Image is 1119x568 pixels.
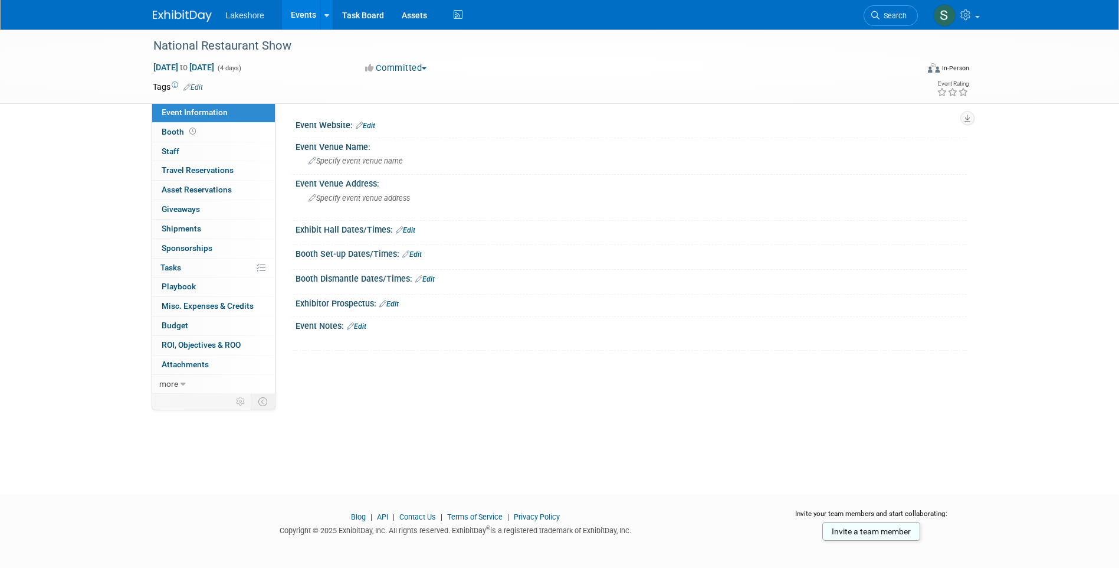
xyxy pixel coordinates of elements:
[776,509,967,527] div: Invite your team members and start collaborating:
[226,11,264,20] span: Lakeshore
[152,181,275,200] a: Asset Reservations
[504,512,512,521] span: |
[162,224,201,233] span: Shipments
[296,245,967,260] div: Booth Set-up Dates/Times:
[309,156,403,165] span: Specify event venue name
[402,250,422,259] a: Edit
[347,322,366,331] a: Edit
[162,301,254,311] span: Misc. Expenses & Credits
[162,360,209,369] span: Attachments
[377,512,388,521] a: API
[178,63,189,72] span: to
[251,394,275,409] td: Toggle Event Tabs
[152,297,275,316] a: Misc. Expenses & Credits
[149,35,900,57] div: National Restaurant Show
[296,138,967,153] div: Event Venue Name:
[486,525,490,531] sup: ®
[848,61,970,79] div: Event Format
[367,512,375,521] span: |
[296,175,967,190] div: Event Venue Address:
[514,512,560,521] a: Privacy Policy
[296,317,967,332] div: Event Notes:
[152,161,275,180] a: Travel Reservations
[937,81,969,87] div: Event Rating
[415,275,435,283] a: Edit
[379,300,399,308] a: Edit
[231,394,251,409] td: Personalize Event Tab Strip
[153,62,215,73] span: [DATE] [DATE]
[296,270,967,285] div: Booth Dismantle Dates/Times:
[152,355,275,374] a: Attachments
[162,243,212,253] span: Sponsorships
[152,336,275,355] a: ROI, Objectives & ROO
[152,278,275,296] a: Playbook
[162,146,179,156] span: Staff
[361,62,431,74] button: Committed
[152,259,275,278] a: Tasks
[396,226,415,234] a: Edit
[296,295,967,310] div: Exhibitor Prospectus:
[152,200,275,219] a: Giveaways
[153,523,759,536] div: Copyright © 2025 ExhibitDay, Inc. All rights reserved. ExhibitDay is a registered trademark of Ex...
[183,83,203,92] a: Edit
[162,282,196,291] span: Playbook
[152,316,275,335] a: Budget
[309,194,410,203] span: Specify event venue address
[822,522,920,541] a: Invite a team member
[928,63,940,73] img: Format-Inperson.png
[152,142,275,161] a: Staff
[162,107,228,117] span: Event Information
[162,204,200,214] span: Giveaways
[162,321,188,330] span: Budget
[447,512,503,521] a: Terms of Service
[187,127,198,136] span: Booth not reserved yet
[296,116,967,132] div: Event Website:
[880,11,907,20] span: Search
[438,512,445,521] span: |
[160,263,181,272] span: Tasks
[162,127,198,136] span: Booth
[296,221,967,236] div: Exhibit Hall Dates/Times:
[152,375,275,394] a: more
[356,122,375,130] a: Edit
[159,379,178,389] span: more
[153,10,212,22] img: ExhibitDay
[152,103,275,122] a: Event Information
[864,5,918,26] a: Search
[152,220,275,239] a: Shipments
[162,165,234,175] span: Travel Reservations
[399,512,436,521] a: Contact Us
[152,239,275,258] a: Sponsorships
[152,123,275,142] a: Booth
[153,81,203,93] td: Tags
[390,512,398,521] span: |
[941,64,969,73] div: In-Person
[933,4,956,27] img: Stephen Hurn
[351,512,366,521] a: Blog
[216,64,241,72] span: (4 days)
[162,340,241,350] span: ROI, Objectives & ROO
[162,185,232,194] span: Asset Reservations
